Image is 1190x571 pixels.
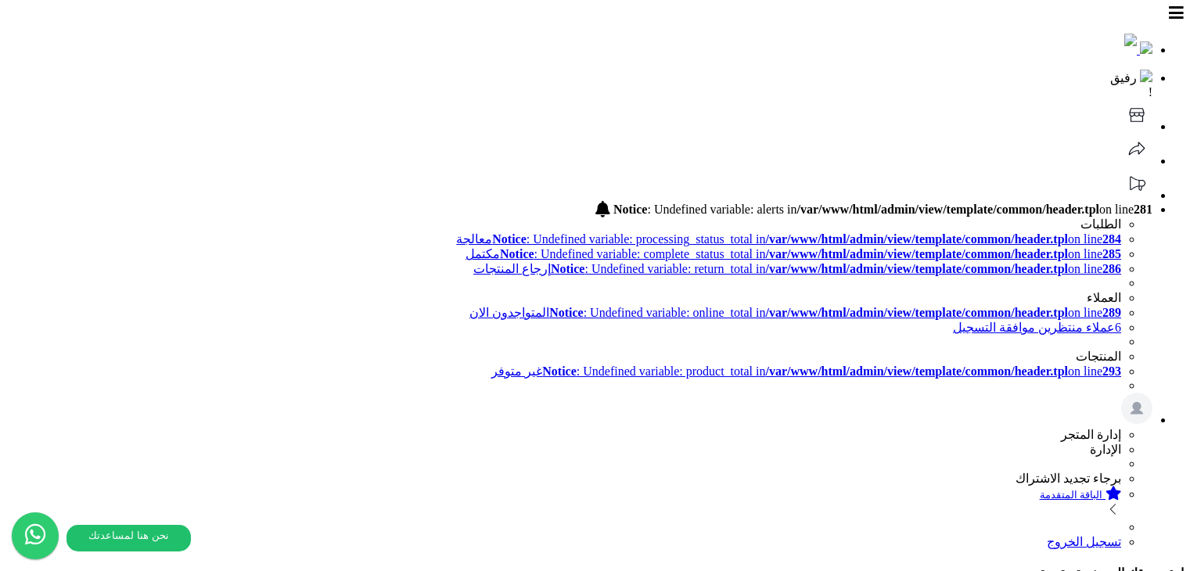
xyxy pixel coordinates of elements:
b: Notice [613,203,648,216]
b: 293 [1102,365,1121,378]
b: /var/www/html/admin/view/template/common/header.tpl [766,232,1069,246]
span: : Undefined variable: return_total in on line [551,262,1121,275]
b: /var/www/html/admin/view/template/common/header.tpl [766,247,1069,260]
li: الطلبات [6,217,1121,232]
small: الباقة المتقدمة [1040,489,1102,501]
b: Notice [500,247,534,260]
span: : Undefined variable: product_total in on line [542,365,1121,378]
b: Notice [542,365,577,378]
b: 285 [1102,247,1121,260]
img: ai-face.png [1140,70,1152,82]
a: : Undefined variable: alerts in on line [595,203,1152,216]
span: إدارة المتجر [1061,428,1121,441]
li: المنتجات [6,349,1121,364]
b: /var/www/html/admin/view/template/common/header.tpl [766,306,1069,319]
b: Notice [551,262,585,275]
a: Notice: Undefined variable: online_total in/var/www/html/admin/view/template/common/header.tplon ... [469,306,1121,319]
img: logo-mobile.png [1140,41,1152,54]
b: 284 [1102,232,1121,246]
a: تحديثات المنصة [1121,189,1152,202]
a: Notice: Undefined variable: product_total in/var/www/html/admin/view/template/common/header.tplon... [491,365,1121,378]
span: : Undefined variable: complete_status_total in on line [500,247,1121,260]
li: الإدارة [6,442,1121,457]
span: : Undefined variable: online_total in on line [549,306,1121,319]
span: 6 [1115,321,1121,334]
div: ! [6,85,1152,99]
img: logo-2.png [1124,34,1137,54]
b: Notice [492,232,527,246]
a: Notice: Undefined variable: return_total in/var/www/html/admin/view/template/common/header.tplon ... [473,262,1121,275]
a: Notice: Undefined variable: processing_status_total in/var/www/html/admin/view/template/common/he... [6,232,1121,246]
b: Notice [549,306,584,319]
b: /var/www/html/admin/view/template/common/header.tpl [766,262,1069,275]
a: 6عملاء منتظرين موافقة التسجيل [953,321,1121,334]
b: 289 [1102,306,1121,319]
a: الباقة المتقدمة [6,486,1121,520]
a: تسجيل الخروج [1047,535,1121,548]
b: /var/www/html/admin/view/template/common/header.tpl [766,365,1069,378]
span: : Undefined variable: processing_status_total in on line [492,232,1121,246]
b: 281 [1134,203,1152,216]
a: Notice: Undefined variable: complete_status_total in/var/www/html/admin/view/template/common/head... [466,247,1121,260]
span: رفيق [1110,71,1137,84]
b: /var/www/html/admin/view/template/common/header.tpl [797,203,1100,216]
b: 286 [1102,262,1121,275]
li: برجاء تجديد الاشتراك [6,471,1121,486]
li: العملاء [6,290,1121,305]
